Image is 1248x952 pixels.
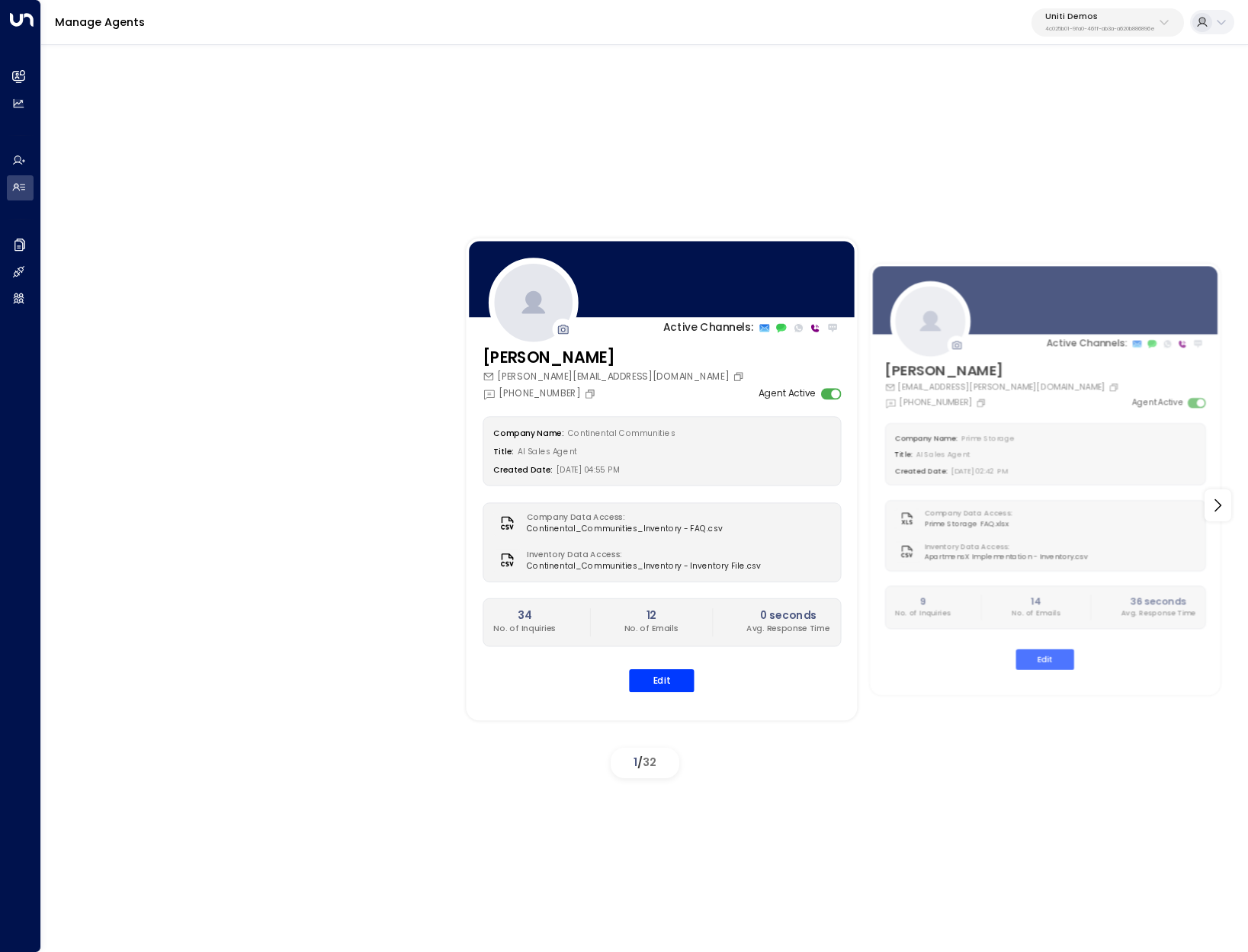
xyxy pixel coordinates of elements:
[624,624,679,636] p: No. of Emails
[624,608,679,624] h2: 12
[483,370,747,384] div: [PERSON_NAME][EMAIL_ADDRESS][DOMAIN_NAME]
[894,450,913,460] label: Title:
[961,434,1015,444] span: Prime Storage
[584,388,598,399] button: Copy
[951,466,1007,476] span: [DATE] 02:42 PM
[527,512,716,524] label: Company Data Access:
[483,387,598,401] div: [PHONE_NUMBER]
[733,371,747,383] button: Copy
[1108,383,1121,393] button: Copy
[1121,595,1195,608] h2: 36 seconds
[884,397,988,409] div: [PHONE_NUMBER]
[924,520,1018,530] span: Prime Storage FAQ.xlsx
[916,450,970,460] span: AI Sales Agent
[894,466,948,476] label: Created Date:
[1031,8,1184,37] button: Uniti Demos4c025b01-9fa0-46ff-ab3a-a620b886896e
[975,398,988,409] button: Copy
[557,465,620,476] span: [DATE] 04:55 PM
[483,347,747,370] h3: [PERSON_NAME]
[568,428,675,439] span: Continental Communities
[527,561,761,572] span: Continental_Communities_Inventory - Inventory File.csv
[1131,397,1183,409] label: Agent Active
[493,465,553,476] label: Created Date:
[663,321,753,337] p: Active Channels:
[746,608,829,624] h2: 0 seconds
[924,542,1082,553] label: Inventory Data Access:
[924,509,1012,520] label: Company Data Access:
[55,14,145,30] a: Manage Agents
[611,748,679,778] div: /
[493,428,563,439] label: Company Name:
[884,382,1121,394] div: [EMAIL_ADDRESS][PERSON_NAME][DOMAIN_NAME]
[1011,595,1060,608] h2: 14
[493,447,514,457] label: Title:
[493,624,556,636] p: No. of Inquiries
[894,595,950,608] h2: 9
[629,670,695,693] button: Edit
[527,549,754,560] label: Inventory Data Access:
[1011,609,1060,620] p: No. of Emails
[759,387,816,401] label: Agent Active
[746,624,829,636] p: Avg. Response Time
[894,434,957,444] label: Company Name:
[1121,609,1195,620] p: Avg. Response Time
[1045,12,1155,21] p: Uniti Demos
[1045,26,1155,32] p: 4c025b01-9fa0-46ff-ab3a-a620b886896e
[518,447,577,457] span: AI Sales Agent
[493,608,556,624] h2: 34
[1046,338,1126,351] p: Active Channels:
[924,552,1087,563] span: ApartmensX Implementation - Inventory.csv
[884,361,1121,382] h3: [PERSON_NAME]
[643,755,656,770] span: 32
[894,609,950,620] p: No. of Inquiries
[1015,649,1074,670] button: Edit
[634,755,637,770] span: 1
[527,524,723,536] span: Continental_Communities_Inventory - FAQ.csv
